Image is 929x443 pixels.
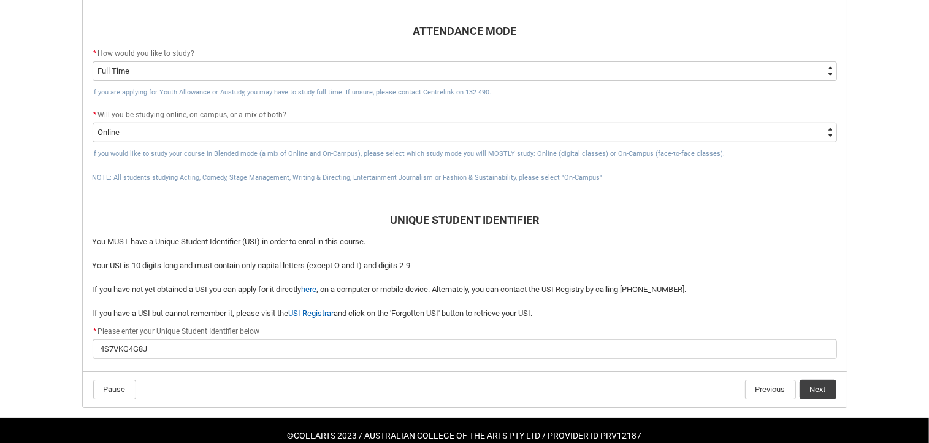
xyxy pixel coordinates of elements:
span: Please enter your Unique Student Identifier below [93,327,260,336]
button: Pause [93,380,136,399]
a: here [302,285,317,294]
span: How would you like to study? [98,49,195,58]
span: If you are applying for Youth Allowance or Austudy, you may have to study full time. If unsure, p... [93,88,492,96]
a: USI Registrar [289,309,334,318]
p: You MUST have a Unique Student Identifier (USI) in order to enrol in this course. [93,236,837,248]
abbr: required [94,49,97,58]
button: Previous [745,380,796,399]
button: Next [800,380,836,399]
span: NOTE: All students studying Acting, Comedy, Stage Management, Writing & Directing, Entertainment ... [93,174,603,182]
abbr: required [94,110,97,119]
b: UNIQUE STUDENT IDENTIFIER [390,214,539,226]
p: If you have not yet obtained a USI you can apply for it directly , on a computer or mobile device... [93,283,837,296]
p: Your USI is 10 digits long and must contain only capital letters (except O and I) and digits 2-9 [93,260,837,272]
b: ATTENDANCE MODE [413,25,516,37]
abbr: required [94,327,97,336]
span: If you would like to study your course in Blended mode (a mix of Online and On-Campus), please se... [93,150,725,158]
p: If you have a USI but cannot remember it, please visit the and click on the 'Forgotten USI' butto... [93,307,837,320]
span: Will you be studying online, on-campus, or a mix of both? [98,110,287,119]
